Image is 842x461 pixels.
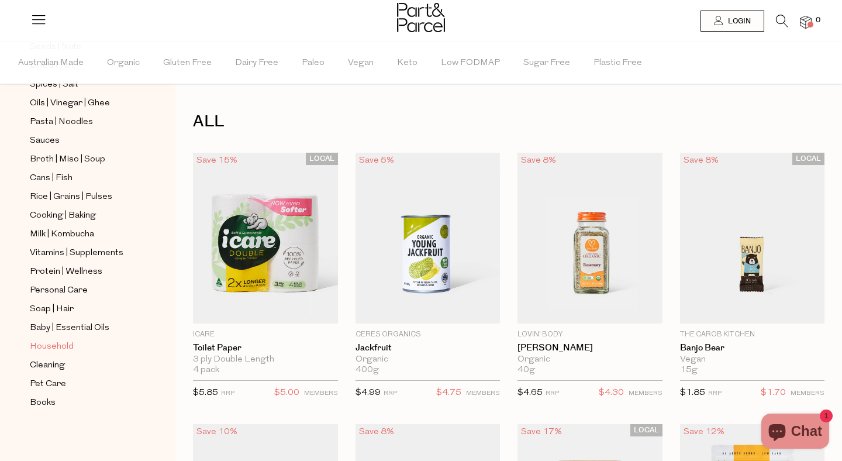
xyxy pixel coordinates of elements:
small: MEMBERS [629,390,662,397]
span: $4.75 [436,386,461,401]
a: [PERSON_NAME] [517,343,662,353]
a: Pet Care [30,377,136,391]
span: Pasta | Noodles [30,115,93,129]
a: Cooking | Baking [30,208,136,223]
span: Cans | Fish [30,171,73,185]
small: MEMBERS [791,390,824,397]
a: Books [30,395,136,410]
a: Vitamins | Supplements [30,246,136,260]
span: Rice | Grains | Pulses [30,190,112,204]
div: Save 8% [680,153,722,168]
small: RRP [546,390,559,397]
span: $5.00 [274,386,299,401]
a: Banjo Bear [680,343,825,353]
span: Login [725,16,751,26]
a: Protein | Wellness [30,264,136,279]
a: Cleaning [30,358,136,373]
span: Cooking | Baking [30,209,96,223]
div: Save 5% [356,153,398,168]
div: 3 ply Double Length [193,355,338,365]
small: RRP [221,390,234,397]
span: Sauces [30,134,60,148]
span: Vitamins | Supplements [30,246,123,260]
span: $1.70 [761,386,786,401]
div: Save 15% [193,153,241,168]
span: 4 pack [193,365,219,376]
p: icare [193,329,338,340]
p: The Carob Kitchen [680,329,825,340]
a: Sauces [30,133,136,148]
a: Milk | Kombucha [30,227,136,242]
span: Gluten Free [163,43,212,84]
span: Cleaning [30,359,65,373]
img: Jackfruit [356,153,501,324]
span: LOCAL [792,153,824,165]
span: Low FODMAP [441,43,500,84]
span: $4.99 [356,388,381,397]
span: Protein | Wellness [30,265,102,279]
span: $4.30 [599,386,624,401]
span: Australian Made [18,43,84,84]
div: Save 10% [193,424,241,440]
a: Personal Care [30,283,136,298]
span: Spices | Salt [30,78,78,92]
h1: ALL [193,108,824,135]
p: Lovin' Body [517,329,662,340]
div: Vegan [680,355,825,365]
a: Cans | Fish [30,171,136,185]
span: Sugar Free [523,43,570,84]
span: Books [30,396,56,410]
span: Paleo [302,43,325,84]
a: 0 [800,16,812,28]
a: Spices | Salt [30,77,136,92]
small: RRP [384,390,397,397]
a: Login [700,11,764,32]
span: Pet Care [30,377,66,391]
img: Part&Parcel [397,3,445,32]
span: Vegan [348,43,374,84]
div: Save 8% [356,424,398,440]
img: Rosemary [517,153,662,324]
inbox-online-store-chat: Shopify online store chat [758,414,833,452]
span: Personal Care [30,284,88,298]
span: LOCAL [630,424,662,436]
span: 400g [356,365,379,376]
span: Broth | Miso | Soup [30,153,105,167]
span: Dairy Free [235,43,278,84]
span: Keto [397,43,417,84]
a: Broth | Miso | Soup [30,152,136,167]
span: $5.85 [193,388,218,397]
div: Save 12% [680,424,728,440]
a: Oils | Vinegar | Ghee [30,96,136,111]
a: Toilet Paper [193,343,338,353]
span: Soap | Hair [30,302,74,316]
span: Oils | Vinegar | Ghee [30,97,110,111]
div: Organic [356,355,501,365]
img: Toilet Paper [193,153,338,324]
a: Jackfruit [356,343,501,353]
a: Household [30,339,136,354]
span: Milk | Kombucha [30,228,94,242]
a: Pasta | Noodles [30,115,136,129]
span: 40g [517,365,535,376]
div: Save 8% [517,153,560,168]
small: MEMBERS [466,390,500,397]
small: MEMBERS [304,390,338,397]
span: LOCAL [306,153,338,165]
div: Save 17% [517,424,565,440]
span: 0 [813,15,823,26]
a: Rice | Grains | Pulses [30,190,136,204]
span: Baby | Essential Oils [30,321,109,335]
span: 15g [680,365,698,376]
a: Baby | Essential Oils [30,321,136,335]
a: Soap | Hair [30,302,136,316]
small: RRP [708,390,722,397]
span: $4.65 [517,388,543,397]
span: Organic [107,43,140,84]
p: Ceres Organics [356,329,501,340]
span: $1.85 [680,388,705,397]
div: Organic [517,355,662,365]
span: Plastic Free [593,43,642,84]
span: Household [30,340,74,354]
img: Banjo Bear [680,153,825,324]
